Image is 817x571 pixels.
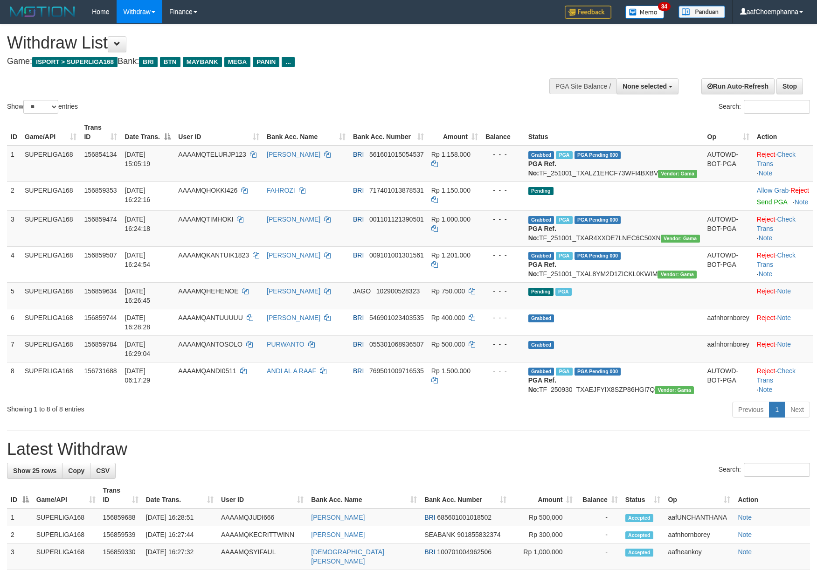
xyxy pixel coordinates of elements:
span: Vendor URL: https://trx31.1velocity.biz [655,386,694,394]
a: [PERSON_NAME] [267,314,320,321]
a: Check Trans [757,216,796,232]
button: None selected [616,78,679,94]
span: BRI [424,548,435,556]
span: 156731688 [84,367,117,375]
td: SUPERLIGA168 [21,362,80,398]
span: Marked by aafheankoy [556,252,572,260]
td: SUPERLIGA168 [33,543,99,570]
span: BRI [424,514,435,521]
span: Copy 685601001018502 to clipboard [437,514,492,521]
a: [PERSON_NAME] [311,531,365,538]
td: AUTOWD-BOT-PGA [704,210,753,246]
span: Copy [68,467,84,474]
td: TF_251001_TXAR4XXDE7LNEC6C50XN [525,210,704,246]
span: Grabbed [528,341,554,349]
td: AUTOWD-BOT-PGA [704,246,753,282]
span: Grabbed [528,216,554,224]
a: Show 25 rows [7,463,62,479]
th: Trans ID: activate to sort column ascending [80,119,121,146]
td: 2 [7,181,21,210]
th: Op: activate to sort column ascending [664,482,734,508]
a: 1 [769,402,785,418]
td: 8 [7,362,21,398]
td: Rp 500,000 [510,508,577,526]
span: [DATE] 16:24:54 [125,251,150,268]
th: Bank Acc. Number: activate to sort column ascending [349,119,428,146]
a: Next [784,402,810,418]
div: - - - [485,186,521,195]
td: SUPERLIGA168 [21,309,80,335]
a: [PERSON_NAME] [311,514,365,521]
span: Pending [528,288,554,296]
a: Send PGA [757,198,787,206]
td: SUPERLIGA168 [33,526,99,543]
a: Previous [732,402,769,418]
a: Note [759,386,773,393]
td: 1 [7,146,21,182]
td: AUTOWD-BOT-PGA [704,362,753,398]
a: CSV [90,463,116,479]
span: Copy 769501009716535 to clipboard [369,367,424,375]
td: 156859539 [99,526,142,543]
td: [DATE] 16:27:44 [142,526,217,543]
span: 156859353 [84,187,117,194]
a: Reject [790,187,809,194]
span: [DATE] 15:05:19 [125,151,150,167]
div: - - - [485,251,521,260]
h4: Game: Bank: [7,57,535,66]
span: Pending [528,187,554,195]
td: · [753,335,813,362]
a: Note [759,169,773,177]
a: PURWANTO [267,341,305,348]
span: Copy 102900528323 to clipboard [376,287,420,295]
a: Check Trans [757,367,796,384]
a: Reject [757,287,775,295]
td: aafnhornborey [704,309,753,335]
span: [DATE] 16:24:18 [125,216,150,232]
span: BRI [353,367,364,375]
a: FAHROZI [267,187,295,194]
span: [DATE] 16:22:16 [125,187,150,203]
span: Show 25 rows [13,467,56,474]
td: · [753,282,813,309]
td: · [753,181,813,210]
a: Reject [757,216,775,223]
span: SEABANK [424,531,455,538]
span: BTN [160,57,180,67]
span: Copy 001101121390501 to clipboard [369,216,424,223]
span: BRI [353,251,364,259]
td: 2 [7,526,33,543]
span: AAAAMQANTOSOLO [178,341,242,348]
span: Accepted [625,531,653,539]
td: SUPERLIGA168 [21,181,80,210]
td: SUPERLIGA168 [21,146,80,182]
span: Rp 1.500.000 [431,367,471,375]
a: ANDI AL A RAAF [267,367,316,375]
td: 1 [7,508,33,526]
span: Grabbed [528,151,554,159]
span: 156859474 [84,216,117,223]
td: [DATE] 16:27:32 [142,543,217,570]
a: [PERSON_NAME] [267,287,320,295]
span: ISPORT > SUPERLIGA168 [32,57,118,67]
span: · [757,187,790,194]
a: Reject [757,314,775,321]
div: PGA Site Balance / [549,78,616,94]
td: TF_251001_TXALZ1EHCF73WFI4BXBV [525,146,704,182]
span: [DATE] 16:28:28 [125,314,150,331]
a: Run Auto-Refresh [701,78,775,94]
span: Rp 1.201.000 [431,251,471,259]
img: Button%20Memo.svg [625,6,665,19]
a: [PERSON_NAME] [267,251,320,259]
a: Note [795,198,809,206]
div: - - - [485,366,521,376]
a: Note [759,270,773,278]
td: 3 [7,543,33,570]
span: ... [282,57,294,67]
a: Reject [757,151,775,158]
span: Copy 561601015054537 to clipboard [369,151,424,158]
span: Copy 546901023403535 to clipboard [369,314,424,321]
span: BRI [353,216,364,223]
td: AUTOWD-BOT-PGA [704,146,753,182]
b: PGA Ref. No: [528,261,556,278]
